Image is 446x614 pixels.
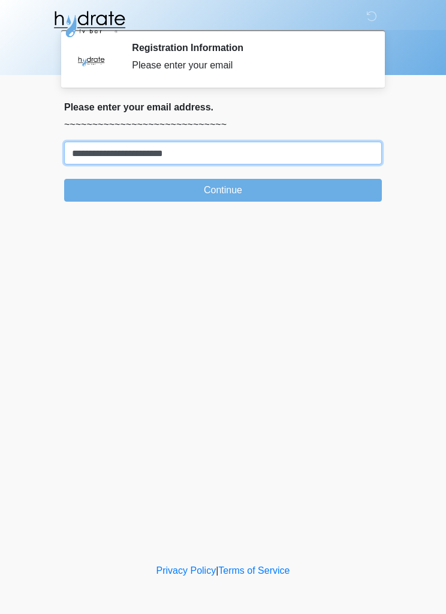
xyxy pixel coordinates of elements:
p: ~~~~~~~~~~~~~~~~~~~~~~~~~~~~~ [64,118,382,132]
h2: Please enter your email address. [64,101,382,113]
a: Terms of Service [218,565,290,576]
a: | [216,565,218,576]
a: Privacy Policy [156,565,216,576]
button: Continue [64,179,382,202]
img: Hydrate IV Bar - Glendale Logo [52,9,126,39]
img: Agent Avatar [73,42,109,78]
div: Please enter your email [132,58,364,73]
